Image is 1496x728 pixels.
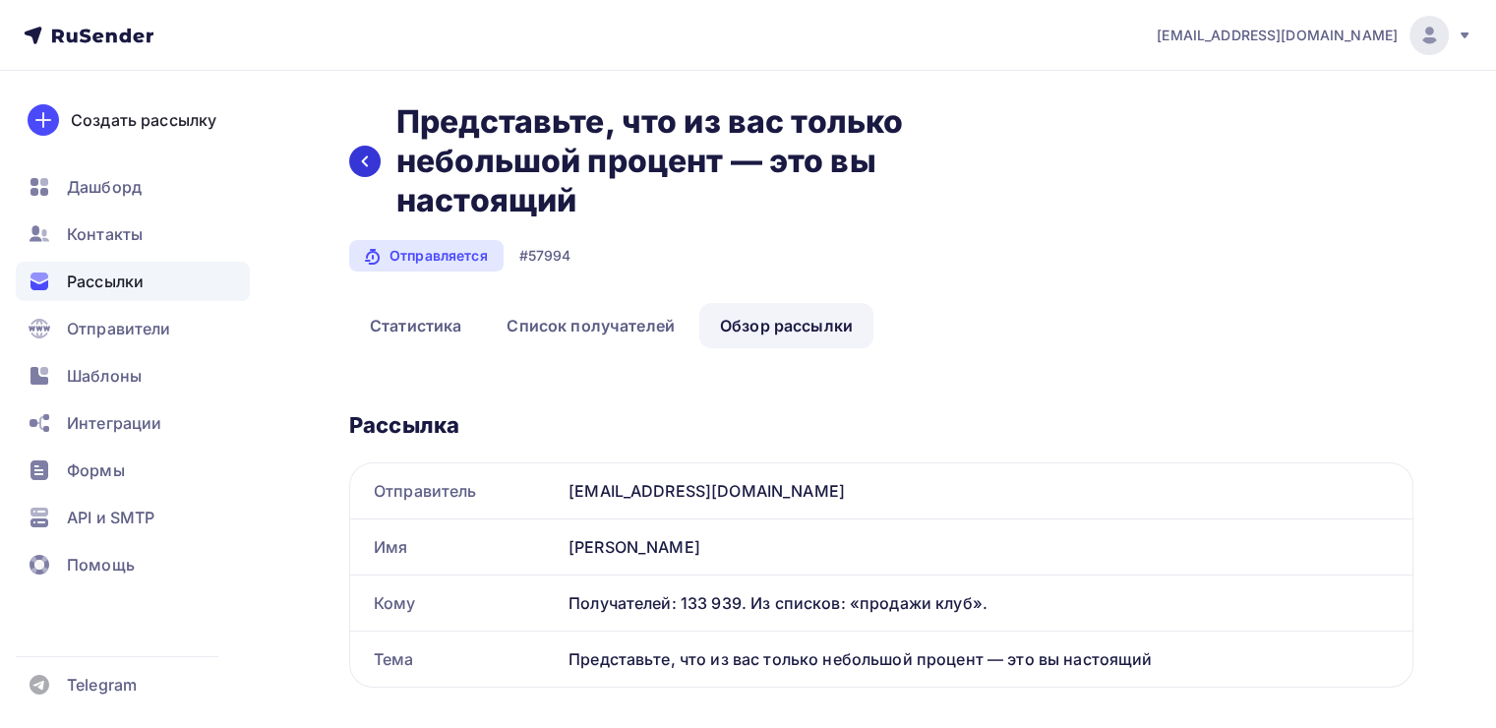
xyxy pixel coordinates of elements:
[16,214,250,254] a: Контакты
[1157,26,1398,45] span: [EMAIL_ADDRESS][DOMAIN_NAME]
[107,304,530,356] p: Друзья! Хочу провести с вами мысленный эксперимент.
[67,673,137,697] span: Telegram
[107,514,530,558] p: Если честно, то из 100% вашей личности только лишь какая-то часть — это вы.
[349,240,504,272] div: Отправляется
[350,576,561,631] div: Кому
[396,102,990,220] h2: Представьте, что из вас только небольшой процент — это вы настоящий
[349,303,482,348] a: Статистика
[561,632,1412,687] div: Представьте, что из вас только небольшой процент — это вы настоящий
[519,246,571,266] div: #57994
[67,411,161,435] span: Интеграции
[349,411,1413,439] div: Рассылка
[16,309,250,348] a: Отправители
[568,591,1389,615] div: Получателей: 133 939. Из списков: «продажи клуб».
[67,506,154,529] span: API и SMTP
[67,270,144,293] span: Рассылки
[67,458,125,482] span: Формы
[16,451,250,490] a: Формы
[67,175,142,199] span: Дашборд
[350,632,561,687] div: Тема
[67,317,171,340] span: Отправители
[486,303,695,348] a: Список получателей
[16,262,250,301] a: Рассылки
[699,303,873,348] a: Обзор рассылки
[71,108,216,132] div: Создать рассылку
[350,463,561,518] div: Отправитель
[16,167,250,207] a: Дашборд
[16,356,250,395] a: Шаблоны
[561,519,1412,575] div: [PERSON_NAME]
[107,370,530,428] p: Вспомните последние 5 важных решений в вашей жизни. Про работу, отношения, деньги, место жительст...
[293,410,343,425] em: Готово?
[350,519,561,575] div: Имя
[67,222,143,246] span: Контакты
[561,463,1412,518] div: [EMAIL_ADDRESS][DOMAIN_NAME]
[67,553,135,576] span: Помощь
[67,364,142,388] span: Шаблоны
[1157,16,1472,55] a: [EMAIL_ADDRESS][DOMAIN_NAME]
[107,448,530,486] p: А теперь по каждому честно ответьте:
